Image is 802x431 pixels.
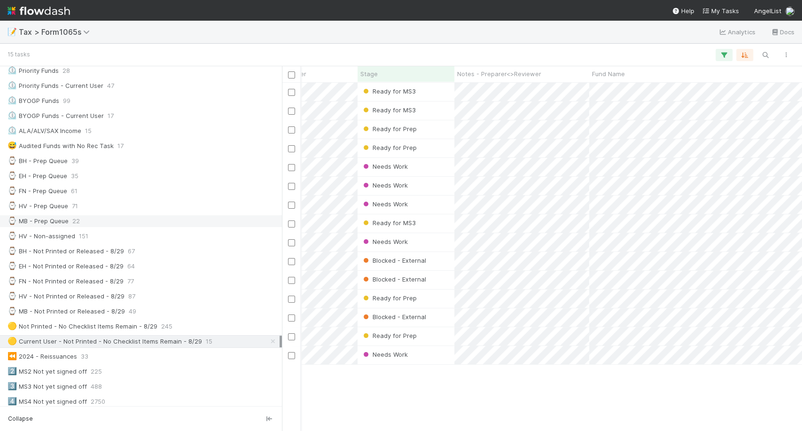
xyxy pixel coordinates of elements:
[8,306,125,317] div: MB - Not Printed or Released - 8/29
[361,219,416,227] span: Ready for MS3
[117,140,124,152] span: 17
[71,185,78,197] span: 61
[361,180,408,190] div: Needs Work
[361,293,417,303] div: Ready for Prep
[8,366,87,377] div: MS2 Not yet signed off
[361,200,408,208] span: Needs Work
[361,162,408,171] div: Needs Work
[108,110,114,122] span: 17
[62,65,70,77] span: 28
[91,381,102,392] span: 488
[128,245,135,257] span: 67
[361,86,416,96] div: Ready for MS3
[288,258,295,265] input: Toggle Row Selected
[81,351,88,362] span: 33
[8,415,33,423] span: Collapse
[361,257,426,264] span: Blocked - External
[361,181,408,189] span: Needs Work
[288,71,295,78] input: Toggle All Rows Selected
[288,333,295,340] input: Toggle Row Selected
[718,26,755,38] a: Analytics
[8,141,17,149] span: 😅
[361,351,408,358] span: Needs Work
[8,155,68,167] div: BH - Prep Queue
[8,307,17,315] span: ⌚
[8,96,17,104] span: ⏲️
[107,80,114,92] span: 47
[8,200,68,212] div: HV - Prep Queue
[206,336,212,347] span: 15
[702,6,739,16] a: My Tasks
[592,69,625,78] span: Fund Name
[361,332,417,339] span: Ready for Prep
[8,322,17,330] span: 🟡
[71,170,78,182] span: 35
[8,232,17,240] span: ⌚
[8,382,17,390] span: 3️⃣
[672,6,694,16] div: Help
[19,27,94,37] span: Tax > Form1065s
[288,108,295,115] input: Toggle Row Selected
[754,7,781,15] span: AngelList
[702,7,739,15] span: My Tasks
[361,275,426,283] span: Blocked - External
[8,3,70,19] img: logo-inverted-e16ddd16eac7371096b0.svg
[8,336,202,347] div: Current User - Not Printed - No Checklist Items Remain - 8/29
[8,187,17,195] span: ⌚
[8,170,67,182] div: EH - Prep Queue
[361,125,417,133] span: Ready for Prep
[8,245,124,257] div: BH - Not Printed or Released - 8/29
[8,352,17,360] span: ⏪
[8,125,81,137] div: ALA/ALV/SAX Income
[361,105,416,115] div: Ready for MS3
[8,275,124,287] div: FN - Not Printed or Released - 8/29
[8,50,30,59] small: 15 tasks
[288,296,295,303] input: Toggle Row Selected
[8,321,157,332] div: Not Printed - No Checklist Items Remain - 8/29
[361,163,408,170] span: Needs Work
[161,321,172,332] span: 245
[361,274,426,284] div: Blocked - External
[288,183,295,190] input: Toggle Row Selected
[361,256,426,265] div: Blocked - External
[360,69,378,78] span: Stage
[8,80,103,92] div: Priority Funds - Current User
[8,185,67,197] div: FN - Prep Queue
[8,157,17,165] span: ⌚
[85,125,92,137] span: 15
[361,124,417,133] div: Ready for Prep
[361,144,417,151] span: Ready for Prep
[361,294,417,302] span: Ready for Prep
[128,290,135,302] span: 87
[127,260,135,272] span: 64
[8,110,104,122] div: BYOGP Funds - Current User
[361,218,416,227] div: Ready for MS3
[361,143,417,152] div: Ready for Prep
[8,292,17,300] span: ⌚
[8,277,17,285] span: ⌚
[8,202,17,210] span: ⌚
[288,202,295,209] input: Toggle Row Selected
[127,275,134,287] span: 77
[8,397,17,405] span: 4️⃣
[8,217,17,225] span: ⌚
[288,352,295,359] input: Toggle Row Selected
[8,337,17,345] span: 🟡
[361,106,416,114] span: Ready for MS3
[8,247,17,255] span: ⌚
[288,164,295,171] input: Toggle Row Selected
[785,7,794,16] img: avatar_66854b90-094e-431f-b713-6ac88429a2b8.png
[8,111,17,119] span: ⏲️
[361,87,416,95] span: Ready for MS3
[8,172,17,180] span: ⌚
[8,381,87,392] div: MS3 Not yet signed off
[361,331,417,340] div: Ready for Prep
[771,26,794,38] a: Docs
[8,95,59,107] div: BYOGP Funds
[8,367,17,375] span: 2️⃣
[288,220,295,227] input: Toggle Row Selected
[71,155,79,167] span: 39
[8,66,17,74] span: ⏲️
[361,199,408,209] div: Needs Work
[288,89,295,96] input: Toggle Row Selected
